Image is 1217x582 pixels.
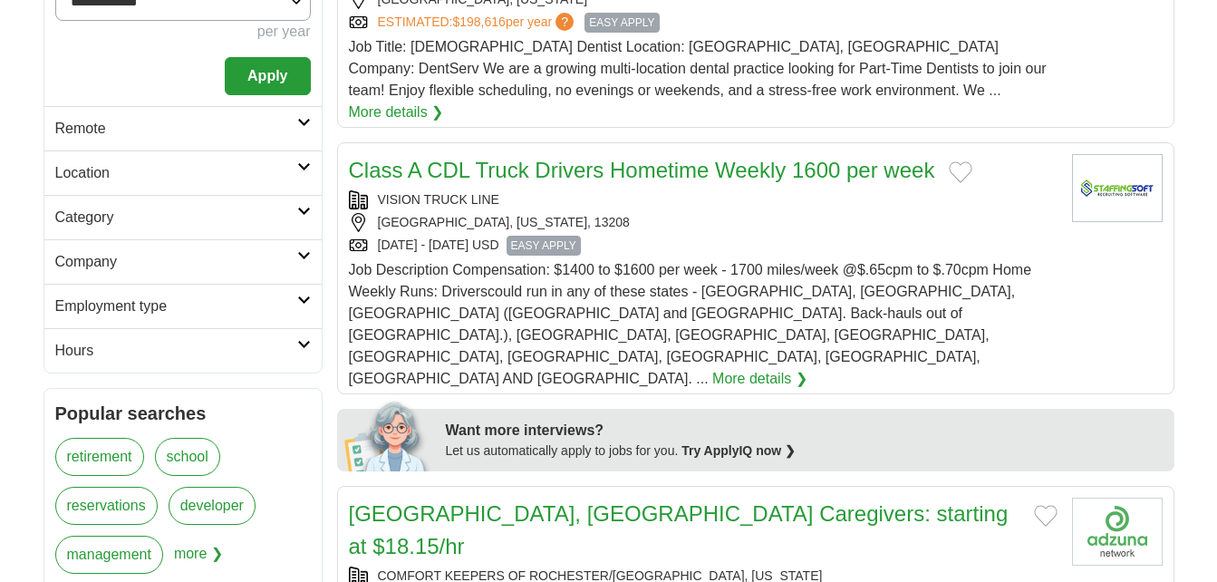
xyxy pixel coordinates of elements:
a: school [155,438,220,476]
a: Category [44,195,322,239]
a: Employment type [44,284,322,328]
span: Job Description Compensation: $1400 to $1600 per week - 1700 miles/week @$.65cpm to $.70cpm Home ... [349,262,1032,386]
a: More details ❯ [712,368,807,390]
span: EASY APPLY [584,13,659,33]
button: Apply [225,57,310,95]
h2: Location [55,162,297,184]
h2: Company [55,251,297,273]
h2: Employment type [55,296,297,317]
a: ESTIMATED:$198,616per year? [378,13,578,33]
h2: Popular searches [55,400,311,427]
a: developer [169,487,256,525]
div: VISION TRUCK LINE [349,190,1058,209]
button: Add to favorite jobs [949,161,972,183]
span: ? [555,13,574,31]
a: Location [44,150,322,195]
span: $198,616 [452,15,505,29]
a: reservations [55,487,158,525]
a: Try ApplyIQ now ❯ [681,443,796,458]
img: apply-iq-scientist.png [344,399,432,471]
span: Job Title: [DEMOGRAPHIC_DATA] Dentist Location: [GEOGRAPHIC_DATA], [GEOGRAPHIC_DATA] Company: Den... [349,39,1047,98]
div: [GEOGRAPHIC_DATA], [US_STATE], 13208 [349,213,1058,232]
a: Class A CDL Truck Drivers Hometime Weekly 1600 per week [349,158,935,182]
a: More details ❯ [349,102,444,123]
h2: Category [55,207,297,228]
button: Add to favorite jobs [1034,505,1058,527]
span: EASY APPLY [507,236,581,256]
div: Let us automatically apply to jobs for you. [446,441,1164,461]
img: Company logo [1072,498,1163,566]
a: Hours [44,328,322,373]
div: Want more interviews? [446,420,1164,441]
a: retirement [55,438,144,476]
a: Remote [44,106,322,150]
h2: Remote [55,118,297,140]
a: management [55,536,163,574]
img: Company logo [1072,154,1163,222]
div: [DATE] - [DATE] USD [349,236,1058,256]
a: [GEOGRAPHIC_DATA], [GEOGRAPHIC_DATA] Caregivers: starting at $18.15/hr [349,501,1009,558]
div: per year [55,21,311,43]
a: Company [44,239,322,284]
h2: Hours [55,340,297,362]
